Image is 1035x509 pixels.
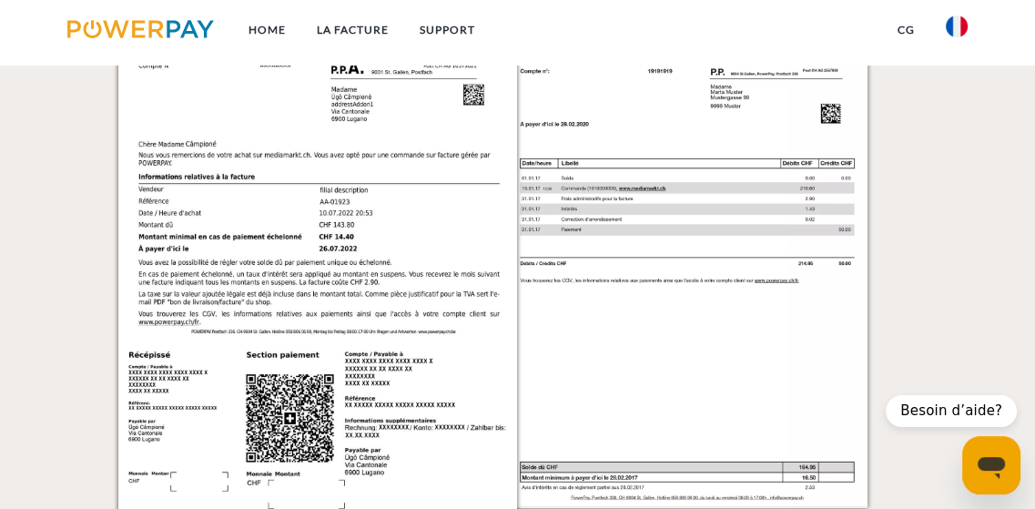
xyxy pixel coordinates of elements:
a: CG [882,14,930,46]
a: Home [233,14,301,46]
img: fr [946,15,968,37]
iframe: Bouton de lancement de la fenêtre de messagerie, conversation en cours [962,436,1020,494]
div: Besoin d’aide? [886,395,1017,427]
img: logo-powerpay.svg [67,20,214,38]
a: Support [404,14,491,46]
a: LA FACTURE [301,14,404,46]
